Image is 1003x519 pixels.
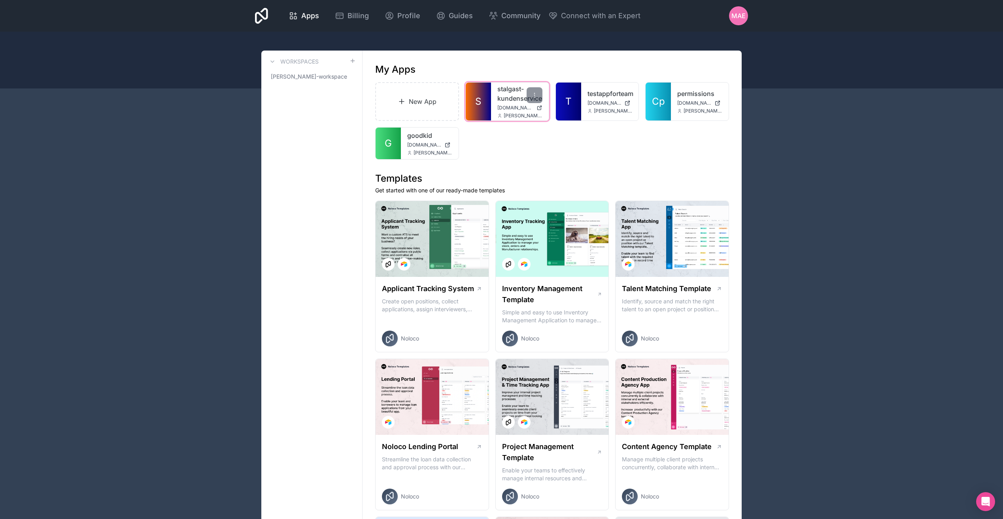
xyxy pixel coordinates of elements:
[382,297,482,313] p: Create open positions, collect applications, assign interviewers, centralise candidate feedback a...
[594,108,633,114] span: [PERSON_NAME][EMAIL_ADDRESS][DOMAIN_NAME]
[652,95,665,108] span: Cp
[625,261,631,267] img: Airtable Logo
[521,493,539,500] span: Noloco
[397,10,420,21] span: Profile
[731,11,746,21] span: MAE
[556,83,581,120] a: T
[375,63,416,76] h1: My Apps
[548,10,640,21] button: Connect with an Expert
[382,283,474,294] h1: Applicant Tracking System
[587,100,621,106] span: [DOMAIN_NAME]
[641,493,659,500] span: Noloco
[280,58,319,66] h3: Workspaces
[382,441,458,452] h1: Noloco Lending Portal
[401,335,419,342] span: Noloco
[625,419,631,425] img: Airtable Logo
[565,95,572,108] span: T
[677,100,711,106] span: [DOMAIN_NAME]
[375,172,729,185] h1: Templates
[376,128,401,159] a: G
[502,283,597,305] h1: Inventory Management Template
[268,70,356,84] a: [PERSON_NAME]-workspace
[622,297,722,313] p: Identify, source and match the right talent to an open project or position with our Talent Matchi...
[677,100,722,106] a: [DOMAIN_NAME]
[449,10,473,21] span: Guides
[466,83,491,120] a: S
[475,95,481,108] span: S
[375,186,729,194] p: Get started with one of our ready-made templates
[329,7,375,24] a: Billing
[282,7,325,24] a: Apps
[497,105,542,111] a: [DOMAIN_NAME]
[375,82,459,121] a: New App
[501,10,540,21] span: Community
[622,283,711,294] h1: Talent Matching Template
[482,7,547,24] a: Community
[521,335,539,342] span: Noloco
[378,7,427,24] a: Profile
[502,466,603,482] p: Enable your teams to effectively manage internal resources and execute client projects on time.
[401,261,407,267] img: Airtable Logo
[976,492,995,511] div: Open Intercom Messenger
[622,455,722,471] p: Manage multiple client projects concurrently, collaborate with internal and external stakeholders...
[497,105,533,111] span: [DOMAIN_NAME]
[684,108,722,114] span: [PERSON_NAME][EMAIL_ADDRESS][DOMAIN_NAME]
[502,441,597,463] h1: Project Management Template
[271,73,347,81] span: [PERSON_NAME]-workspace
[646,83,671,120] a: Cp
[521,419,527,425] img: Airtable Logo
[407,142,441,148] span: [DOMAIN_NAME]
[677,89,722,98] a: permissions
[430,7,479,24] a: Guides
[504,113,542,119] span: [PERSON_NAME][EMAIL_ADDRESS][DOMAIN_NAME]
[641,335,659,342] span: Noloco
[385,137,392,150] span: G
[414,150,452,156] span: [PERSON_NAME][EMAIL_ADDRESS][DOMAIN_NAME]
[521,261,527,267] img: Airtable Logo
[502,308,603,324] p: Simple and easy to use Inventory Management Application to manage your stock, orders and Manufact...
[385,419,391,425] img: Airtable Logo
[382,455,482,471] p: Streamline the loan data collection and approval process with our Lending Portal template.
[622,441,712,452] h1: Content Agency Template
[407,142,452,148] a: [DOMAIN_NAME]
[407,131,452,140] a: goodkid
[561,10,640,21] span: Connect with an Expert
[401,493,419,500] span: Noloco
[268,57,319,66] a: Workspaces
[348,10,369,21] span: Billing
[587,89,633,98] a: testappforteam
[301,10,319,21] span: Apps
[497,84,542,103] a: stalgast-kundenservice
[587,100,633,106] a: [DOMAIN_NAME]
